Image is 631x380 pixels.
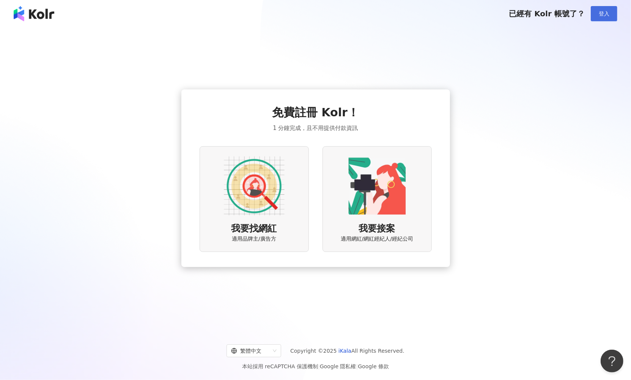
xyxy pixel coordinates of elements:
img: logo [14,6,54,21]
span: 適用網紅/網紅經紀人/經紀公司 [341,235,413,243]
span: 我要找網紅 [231,222,277,235]
iframe: Help Scout Beacon - Open [601,350,623,372]
button: 登入 [591,6,617,21]
img: AD identity option [224,156,285,216]
div: 繁體中文 [231,345,270,357]
a: Google 條款 [358,363,389,369]
span: 已經有 Kolr 帳號了？ [509,9,585,18]
span: 適用品牌主/廣告方 [232,235,276,243]
span: 免費註冊 Kolr！ [272,105,359,120]
span: 登入 [599,11,609,17]
span: 本站採用 reCAPTCHA 保護機制 [242,362,389,371]
a: iKala [338,348,351,354]
span: 1 分鐘完成，且不用提供付款資訊 [273,124,358,133]
span: 我要接案 [359,222,395,235]
img: KOL identity option [347,156,408,216]
span: | [356,363,358,369]
span: | [318,363,320,369]
a: Google 隱私權 [320,363,356,369]
span: Copyright © 2025 All Rights Reserved. [290,346,404,355]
